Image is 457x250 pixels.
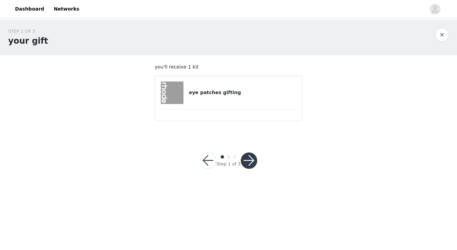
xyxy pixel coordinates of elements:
[189,89,296,96] h4: eye patches gifting
[8,35,48,47] h1: your gift
[11,1,48,17] a: Dashboard
[161,82,183,104] img: eye patches gifting
[155,63,302,71] p: you'll receive 1 kit
[50,1,83,17] a: Networks
[216,161,240,167] div: Step 1 of 3
[8,28,48,35] div: STEP 1 OF 3
[432,4,438,15] div: avatar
